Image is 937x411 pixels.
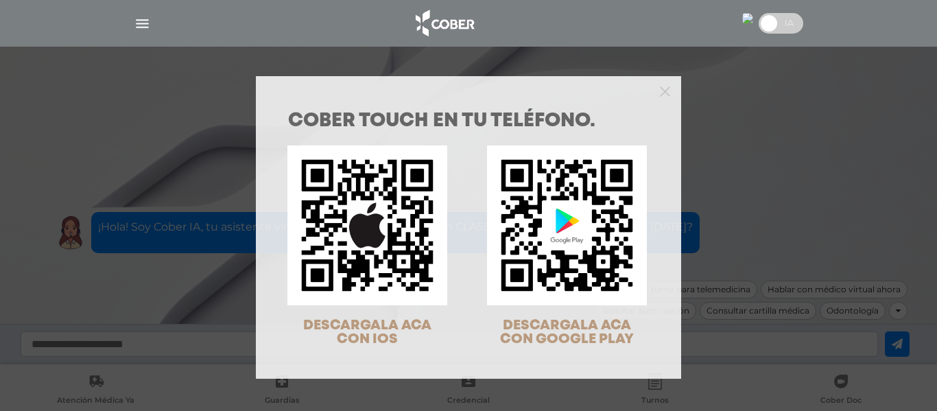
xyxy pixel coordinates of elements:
button: Close [660,84,670,97]
span: DESCARGALA ACA CON IOS [303,319,431,346]
img: qr-code [287,145,447,305]
span: DESCARGALA ACA CON GOOGLE PLAY [500,319,634,346]
h1: COBER TOUCH en tu teléfono. [288,112,649,131]
img: qr-code [487,145,647,305]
